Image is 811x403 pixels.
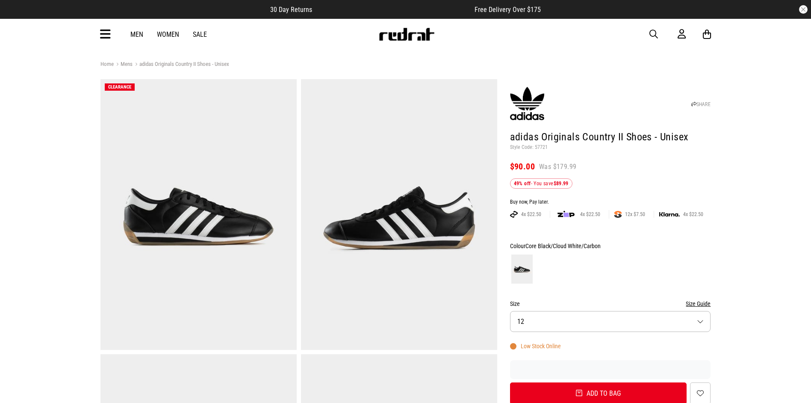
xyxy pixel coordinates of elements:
[510,199,711,206] div: Buy now, Pay later.
[301,79,497,350] img: Adidas Originals Country Ii Shoes - Unisex in Black
[378,28,435,41] img: Redrat logo
[114,61,133,69] a: Mens
[517,317,524,326] span: 12
[557,210,575,219] img: zip
[510,311,711,332] button: 12
[525,243,601,249] span: Core Black/Cloud White/Carbon
[659,212,680,217] img: KLARNA
[510,343,561,350] div: Low Stock Online
[539,162,576,172] span: Was $179.99
[100,61,114,67] a: Home
[510,161,535,172] span: $90.00
[577,211,604,218] span: 4x $22.50
[510,86,544,121] img: adidas
[510,299,711,309] div: Size
[108,84,131,90] span: CLEARANCE
[157,30,179,39] a: Women
[510,211,518,218] img: AFTERPAY
[133,61,229,69] a: adidas Originals Country II Shoes - Unisex
[510,178,572,189] div: - You save
[475,6,541,14] span: Free Delivery Over $175
[686,299,711,309] button: Size Guide
[518,211,545,218] span: 4x $22.50
[680,211,707,218] span: 4x $22.50
[193,30,207,39] a: Sale
[270,6,312,14] span: 30 Day Returns
[622,211,649,218] span: 12x $7.50
[510,130,711,144] h1: adidas Originals Country II Shoes - Unisex
[100,79,297,350] img: Adidas Originals Country Ii Shoes - Unisex in Black
[614,211,622,218] img: SPLITPAY
[511,255,533,284] img: Core Black/Cloud White/Carbon
[510,144,711,151] p: Style Code: 57721
[329,5,457,14] iframe: Customer reviews powered by Trustpilot
[510,241,711,251] div: Colour
[554,181,569,187] b: $89.99
[510,365,711,374] iframe: Customer reviews powered by Trustpilot
[514,181,531,187] b: 49% off
[691,101,711,107] a: SHARE
[130,30,143,39] a: Men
